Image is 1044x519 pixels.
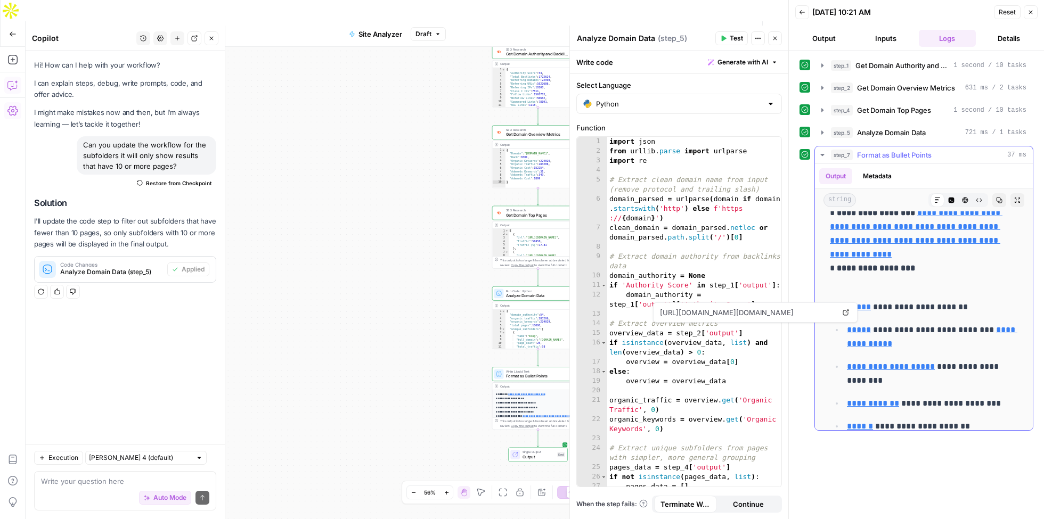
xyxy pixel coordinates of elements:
[492,331,505,334] div: 7
[577,271,607,281] div: 10
[795,30,853,47] button: Output
[500,384,568,389] div: Output
[815,146,1033,163] button: 37 ms
[730,34,743,43] span: Test
[139,491,191,505] button: Auto Mode
[500,258,581,267] div: This output is too large & has been abbreviated for review. to view the full content.
[733,499,764,509] span: Continue
[492,149,505,152] div: 1
[424,488,436,497] span: 56%
[831,105,853,116] span: step_4
[577,252,607,271] div: 9
[994,5,1021,19] button: Reset
[953,105,1026,115] span: 1 second / 10 tasks
[511,263,533,267] span: Copy the output
[496,50,502,55] img: 3lyvnidk9veb5oecvmize2kaffdg
[492,341,505,345] div: 10
[492,82,505,86] div: 5
[48,453,78,463] span: Execution
[831,60,851,71] span: step_1
[857,168,898,184] button: Metadata
[815,79,1033,96] button: 631 ms / 2 tasks
[34,198,216,208] h2: Solution
[492,317,505,320] div: 3
[570,51,788,73] div: Write code
[577,309,607,319] div: 13
[60,267,163,277] span: Analyze Domain Data (step_5)
[999,7,1016,17] span: Reset
[505,229,508,233] span: Toggle code folding, rows 1 through 1247
[537,268,539,286] g: Edge from step_4 to step_5
[965,83,1026,93] span: 631 ms / 2 tasks
[492,229,509,233] div: 1
[77,136,216,175] div: Can you update the workflow for the subfolders it will only show results that have 10 or more pages?
[500,223,568,227] div: Output
[492,206,584,269] div: SEO ResearchGet Domain Top PagesStep 4Output[ { "Url":"[URL][DOMAIN_NAME]", "Traffic":50450, "Tra...
[577,472,607,482] div: 26
[577,357,607,367] div: 17
[506,373,568,379] span: Format as Bullet Points
[577,415,607,434] div: 22
[492,349,505,352] div: 12
[415,29,431,39] span: Draft
[492,71,505,75] div: 2
[34,107,216,129] p: I might make mistakes now and then, but I’m always learning — let’s tackle it together!
[857,83,955,93] span: Get Domain Overview Metrics
[492,107,505,111] div: 12
[492,170,505,174] div: 7
[492,254,509,261] div: 8
[492,93,505,96] div: 8
[506,208,567,213] span: SEO Research
[167,262,209,276] button: Applied
[492,152,505,155] div: 2
[658,33,687,44] span: ( step_5 )
[577,434,607,443] div: 23
[492,159,505,163] div: 4
[596,98,762,109] input: Python
[34,60,216,71] p: Hi! How can I help with your workflow?
[704,55,782,69] button: Generate with AI
[492,345,505,349] div: 11
[492,448,584,462] div: Single OutputOutputEnd
[819,168,852,184] button: Output
[831,127,853,138] span: step_5
[717,57,768,67] span: Generate with AI
[815,57,1033,74] button: 1 second / 10 tasks
[557,452,565,457] div: End
[506,51,568,57] span: Get Domain Authority and Backlink Profile
[492,313,505,317] div: 2
[182,265,205,274] span: Applied
[492,173,505,177] div: 8
[523,454,555,459] span: Output
[919,30,976,47] button: Logs
[1007,150,1026,160] span: 37 ms
[492,177,505,180] div: 9
[492,75,505,79] div: 3
[500,142,568,147] div: Output
[577,137,607,146] div: 1
[577,281,607,290] div: 11
[953,61,1026,70] span: 1 second / 10 tasks
[492,324,505,327] div: 5
[576,122,782,133] label: Function
[506,369,568,374] span: Write Liquid Text
[660,499,711,509] span: Terminate Workflow
[500,419,581,429] div: This output is too large & has been abbreviated for review. to view the full content.
[577,482,607,491] div: 27
[492,45,584,108] div: SEO ResearchGet Domain Authority and Backlink ProfileStep 1Output{ "Authority Score":54, "Total B...
[502,309,505,313] span: Toggle code folding, rows 1 through 59
[492,78,505,82] div: 4
[523,449,555,454] span: Single Output
[492,155,505,159] div: 3
[577,290,607,309] div: 12
[658,303,837,322] span: [URL][DOMAIN_NAME][DOMAIN_NAME]
[823,193,856,207] span: string
[492,162,505,166] div: 5
[492,96,505,100] div: 9
[34,451,83,465] button: Execution
[537,108,539,125] g: Edge from step_1 to step_2
[577,386,607,396] div: 20
[831,150,853,160] span: step_7
[492,233,509,236] div: 2
[492,246,509,250] div: 6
